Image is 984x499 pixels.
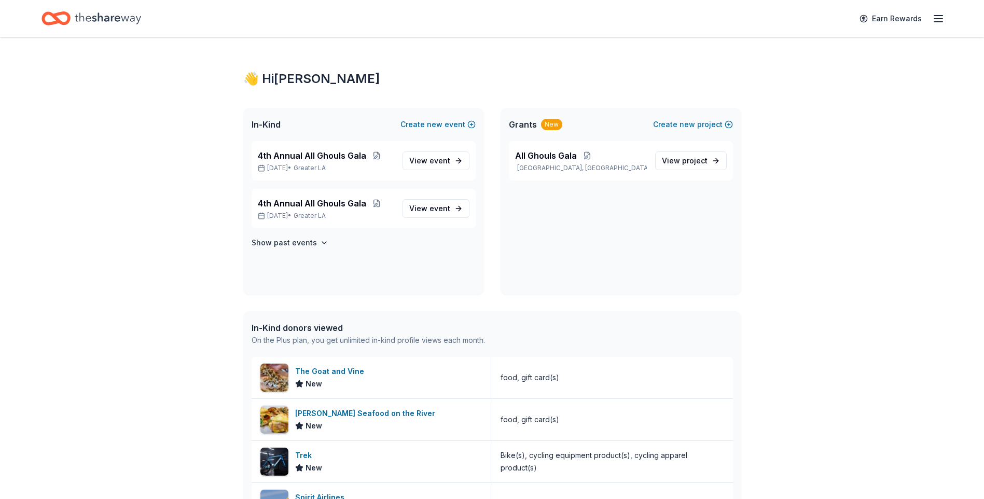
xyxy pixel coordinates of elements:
[653,118,733,131] button: Createnewproject
[258,212,394,220] p: [DATE] •
[306,378,322,390] span: New
[252,118,281,131] span: In-Kind
[252,322,485,334] div: In-Kind donors viewed
[515,149,577,162] span: All Ghouls Gala
[294,164,326,172] span: Greater LA
[243,71,741,87] div: 👋 Hi [PERSON_NAME]
[294,212,326,220] span: Greater LA
[403,199,469,218] a: View event
[295,449,322,462] div: Trek
[306,462,322,474] span: New
[501,449,725,474] div: Bike(s), cycling equipment product(s), cycling apparel product(s)
[260,364,288,392] img: Image for The Goat and Vine
[541,119,562,130] div: New
[258,164,394,172] p: [DATE] •
[501,413,559,426] div: food, gift card(s)
[306,420,322,432] span: New
[295,407,439,420] div: [PERSON_NAME] Seafood on the River
[260,448,288,476] img: Image for Trek
[409,155,450,167] span: View
[427,118,442,131] span: new
[682,156,708,165] span: project
[258,197,366,210] span: 4th Annual All Ghouls Gala
[403,151,469,170] a: View event
[655,151,727,170] a: View project
[515,164,647,172] p: [GEOGRAPHIC_DATA], [GEOGRAPHIC_DATA]
[429,156,450,165] span: event
[429,204,450,213] span: event
[260,406,288,434] img: Image for Scott's Seafood on the River
[509,118,537,131] span: Grants
[409,202,450,215] span: View
[853,9,928,28] a: Earn Rewards
[41,6,141,31] a: Home
[252,334,485,346] div: On the Plus plan, you get unlimited in-kind profile views each month.
[400,118,476,131] button: Createnewevent
[295,365,368,378] div: The Goat and Vine
[680,118,695,131] span: new
[252,237,328,249] button: Show past events
[662,155,708,167] span: View
[252,237,317,249] h4: Show past events
[501,371,559,384] div: food, gift card(s)
[258,149,366,162] span: 4th Annual All Ghouls Gala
